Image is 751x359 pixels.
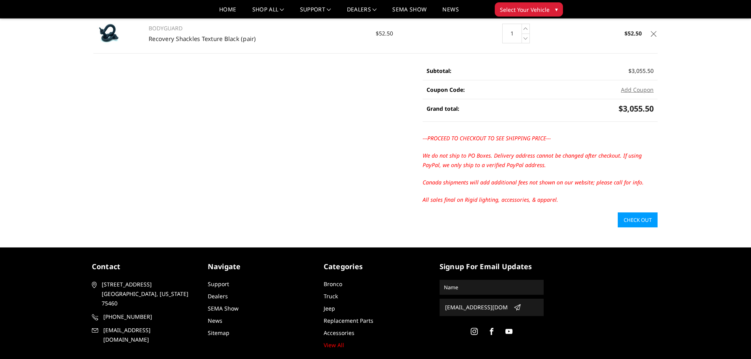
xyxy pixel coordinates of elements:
span: [STREET_ADDRESS] [GEOGRAPHIC_DATA], [US_STATE] 75460 [102,280,193,308]
span: $52.50 [376,30,393,37]
a: Sitemap [208,329,229,337]
p: All sales final on Rigid lighting, accessories, & apparel. [423,195,658,205]
a: [PHONE_NUMBER] [92,312,196,322]
a: Truck [324,292,338,300]
a: Accessories [324,329,354,337]
a: News [442,7,458,18]
button: Add Coupon [621,86,654,94]
strong: Grand total: [427,105,459,112]
input: Email [442,301,511,314]
p: Canada shipments will add additional fees not shown on our website; please call for info. [423,178,658,187]
a: SEMA Show [208,305,239,312]
a: Replacement Parts [324,317,373,324]
strong: Coupon Code: [427,86,465,93]
a: SEMA Show [392,7,427,18]
h5: Navigate [208,261,312,272]
input: Name [441,281,542,294]
a: Bronco [324,280,342,288]
strong: $52.50 [624,30,642,37]
span: [PHONE_NUMBER] [103,312,195,322]
img: Recovery Shackles Texture Black (pair) [93,14,123,53]
a: Dealers [208,292,228,300]
a: News [208,317,222,324]
h5: signup for email updates [440,261,544,272]
a: Jeep [324,305,335,312]
a: Support [208,280,229,288]
a: Dealers [347,7,377,18]
p: ---PROCEED TO CHECKOUT TO SEE SHIPPING PRICE--- [423,134,658,143]
span: ▾ [555,5,558,13]
a: Recovery Shackles Texture Black (pair) [149,35,256,43]
a: Support [300,7,331,18]
a: [EMAIL_ADDRESS][DOMAIN_NAME] [92,326,196,344]
p: BODYGUARD [149,24,367,33]
p: We do not ship to PO Boxes. Delivery address cannot be changed after checkout. If using PayPal, w... [423,151,658,170]
span: [EMAIL_ADDRESS][DOMAIN_NAME] [103,326,195,344]
strong: Subtotal: [427,67,451,74]
h5: Categories [324,261,428,272]
span: $3,055.50 [619,103,654,114]
a: View All [324,341,344,349]
h5: contact [92,261,196,272]
a: Home [219,7,236,18]
a: shop all [252,7,284,18]
span: $3,055.50 [628,67,654,74]
button: Select Your Vehicle [495,2,563,17]
span: Select Your Vehicle [500,6,550,14]
a: Check out [618,212,658,227]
